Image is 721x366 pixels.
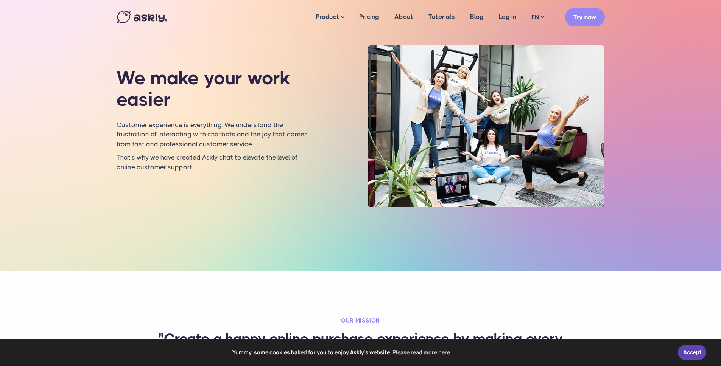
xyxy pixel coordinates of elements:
[117,11,167,23] img: Askly
[678,345,706,360] a: Accept
[117,67,311,111] h1: We make your work easier
[524,12,551,23] a: EN
[491,2,524,31] a: Log in
[565,8,605,26] a: Try now
[117,120,311,149] p: Customer experience is everything. We understand the frustration of interacting with chatbots and...
[352,2,387,31] a: Pricing
[391,347,451,358] a: learn more about cookies
[158,317,563,324] h2: Our mission
[308,2,352,32] a: Product
[117,153,311,172] p: That’s why we have created Askly chat to elevate the level of online customer support.
[387,2,421,31] a: About
[11,347,673,358] span: Yummy, some cookies baked for you to enjoy Askly's website.
[158,330,563,366] h3: "Create a happy online purchase experience by making every customer feel like walking into their ...
[421,2,462,31] a: Tutorials
[462,2,491,31] a: Blog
